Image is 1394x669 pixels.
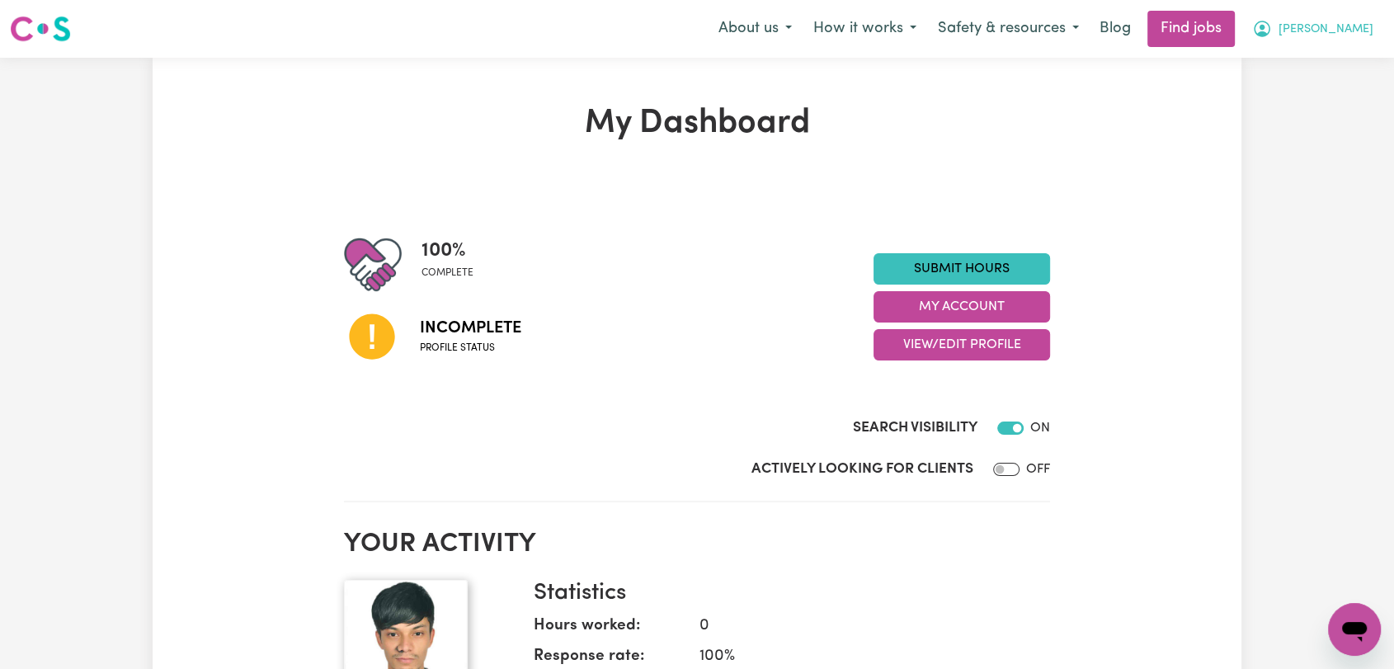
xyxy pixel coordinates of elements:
[686,645,1037,669] dd: 100 %
[421,266,473,280] span: complete
[421,236,473,266] span: 100 %
[1147,11,1235,47] a: Find jobs
[534,580,1037,608] h3: Statistics
[1026,463,1050,476] span: OFF
[853,417,977,439] label: Search Visibility
[1279,21,1373,39] span: [PERSON_NAME]
[1241,12,1384,46] button: My Account
[344,104,1050,144] h1: My Dashboard
[686,615,1037,638] dd: 0
[420,341,521,356] span: Profile status
[874,291,1050,323] button: My Account
[421,236,487,294] div: Profile completeness: 100%
[10,14,71,44] img: Careseekers logo
[1090,11,1141,47] a: Blog
[1030,422,1050,435] span: ON
[1328,603,1381,656] iframe: Button to launch messaging window
[874,329,1050,360] button: View/Edit Profile
[420,316,521,341] span: Incomplete
[534,615,686,645] dt: Hours worked:
[803,12,927,46] button: How it works
[344,529,1050,560] h2: Your activity
[874,253,1050,285] a: Submit Hours
[751,459,973,480] label: Actively Looking for Clients
[708,12,803,46] button: About us
[927,12,1090,46] button: Safety & resources
[10,10,71,48] a: Careseekers logo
